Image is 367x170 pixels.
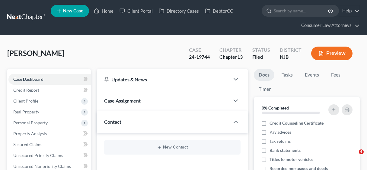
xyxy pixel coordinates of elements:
input: Search by name... [274,5,329,16]
a: Unsecured Priority Claims [8,150,91,161]
span: Credit Report [13,87,39,93]
iframe: Intercom live chat [346,149,361,164]
span: Unsecured Nonpriority Claims [13,164,71,169]
div: Status [252,47,270,54]
div: Case [189,47,210,54]
div: NJB [280,54,302,60]
span: Real Property [13,109,39,114]
a: Client Portal [116,5,156,16]
span: Secured Claims [13,142,42,147]
div: 24-19744 [189,54,210,60]
a: Credit Report [8,85,91,96]
a: Docs [254,69,274,81]
span: Bank statements [270,147,301,153]
div: Updates & News [104,76,222,83]
a: Consumer Law Attorneys [298,20,359,31]
a: DebtorCC [202,5,236,16]
a: Property Analysis [8,128,91,139]
div: Chapter [219,54,243,60]
a: Help [339,5,359,16]
span: Client Profile [13,98,38,103]
span: Contact [104,119,121,125]
a: Fees [326,69,346,81]
span: [PERSON_NAME] [7,49,64,57]
a: Home [91,5,116,16]
a: Timer [254,83,276,95]
div: District [280,47,302,54]
span: Credit Counseling Certificate [270,120,324,126]
span: Tax returns [270,138,291,144]
span: New Case [63,9,83,13]
a: Events [300,69,324,81]
span: Case Assignment [104,98,141,103]
a: Directory Cases [156,5,202,16]
button: Preview [311,47,353,60]
span: Personal Property [13,120,48,125]
span: 4 [359,149,364,154]
div: Filed [252,54,270,60]
span: Pay advices [270,129,291,135]
span: Property Analysis [13,131,47,136]
span: Unsecured Priority Claims [13,153,63,158]
strong: 0% Completed [262,105,289,110]
button: New Contact [109,145,236,150]
span: Titles to motor vehicles [270,156,313,162]
a: Secured Claims [8,139,91,150]
span: Case Dashboard [13,77,43,82]
a: Case Dashboard [8,74,91,85]
a: Tasks [277,69,298,81]
span: 13 [237,54,243,60]
div: Chapter [219,47,243,54]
